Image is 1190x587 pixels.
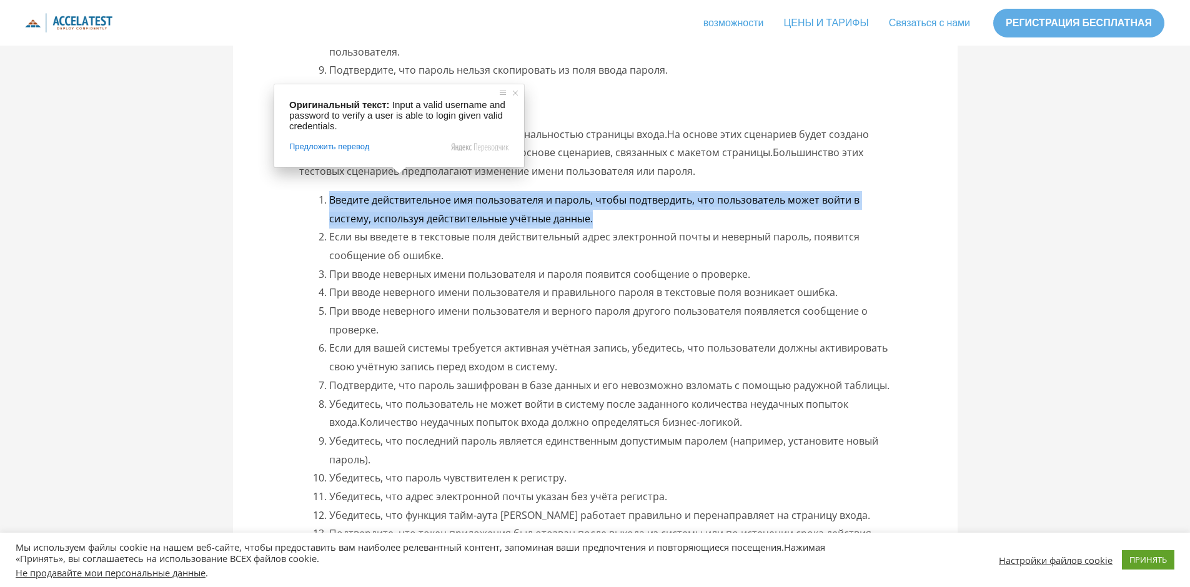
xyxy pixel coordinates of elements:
[329,193,860,225] ya-tr-span: Введите действительное имя пользователя и пароль, чтобы подтвердить, что пользователь может войти...
[879,7,980,39] a: Связаться с нами
[329,230,860,262] ya-tr-span: Если вы введете в текстовые поля действительный адрес электронной почты и неверный пароль, появит...
[993,8,1165,38] a: РЕГИСТРАЦИЯ БЕСПЛАТНАЯ
[703,7,764,39] ya-tr-span: возможности
[329,508,870,522] ya-tr-span: Убедитесь, что функция тайм-аута [PERSON_NAME] работает правильно и перенаправляет на страницу вх...
[329,526,874,540] ya-tr-span: Подтвердите, что токен приложения был отозван после выхода из системы или по истечении срока дейс...
[329,63,668,77] ya-tr-span: Подтвердите, что пароль нельзя скопировать из поля ввода пароля.
[206,566,208,579] ya-tr-span: .
[693,7,980,39] nav: Навигация по сайту
[289,99,390,110] span: Оригинальный текст:
[329,267,750,281] ya-tr-span: При вводе неверных имени пользователя и пароля появится сообщение о проверке.
[329,341,888,373] ya-tr-span: Если для вашей системы требуется активная учётная запись, убедитесь, что пользователи должны акти...
[16,566,206,579] ya-tr-span: Не продавайте мои персональные данные
[329,26,824,59] ya-tr-span: Убедитесь, что при загрузке страницы входа [GEOGRAPHIC_DATA] находится в поле для ввода имени пол...
[889,7,970,39] ya-tr-span: Связаться с нами
[16,541,784,553] ya-tr-span: Мы используем файлы cookie на нашем веб-сайте, чтобы предоставить вам наиболее релевантный контен...
[999,554,1113,566] ya-tr-span: Настройки файлов cookie
[773,7,878,39] a: ЦЕНЫ И ТАРИФЫ
[329,434,878,466] ya-tr-span: Убедитесь, что последний пароль является единственным допустимым паролем (например, установите но...
[289,99,508,131] span: Input a valid username and password to verify a user is able to login given valid credentials.
[1006,16,1152,30] ya-tr-span: РЕГИСТРАЦИЯ БЕСПЛАТНАЯ
[329,285,838,299] ya-tr-span: При вводе неверного имени пользователя и правильного пароля в текстовые поля возникает ошибка.
[25,13,112,32] img: значок
[999,555,1113,566] a: Настройки файлов cookie
[360,415,742,429] ya-tr-span: Количество неудачных попыток входа должно определяться бизнес-логикой.
[1129,554,1167,565] ya-tr-span: ПРИНЯТЬ
[329,397,848,430] ya-tr-span: Убедитесь, что пользователь не может войти в систему после заданного количества неудачных попыток...
[693,7,774,39] a: возможности
[329,471,567,485] ya-tr-span: Убедитесь, что пароль чувствителен к регистру.
[783,7,868,39] ya-tr-span: ЦЕНЫ И ТАРИФЫ
[329,490,667,503] ya-tr-span: Убедитесь, что адрес электронной почты указан без учёта регистра.
[1122,550,1174,570] a: ПРИНЯТЬ
[329,378,890,392] ya-tr-span: Подтвердите, что пароль зашифрован в базе данных и его невозможно взломать с помощью радужной таб...
[329,304,868,337] ya-tr-span: При вводе неверного имени пользователя и верного пароля другого пользователя появляется сообщение...
[16,541,825,565] ya-tr-span: Нажимая «Принять», вы соглашаетесь на использование ВСЕХ файлов cookie.
[289,141,369,152] span: Предложить перевод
